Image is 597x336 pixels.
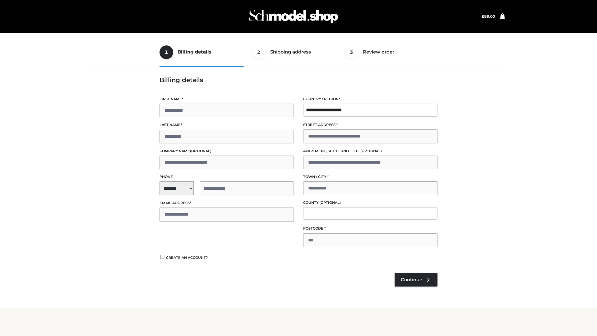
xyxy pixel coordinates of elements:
[482,14,495,19] bdi: 89.00
[482,14,495,19] a: £89.00
[360,149,382,153] span: (optional)
[160,174,294,180] label: Phone
[303,200,437,206] label: County
[319,200,341,205] span: (optional)
[160,76,437,84] h3: Billing details
[160,255,165,259] input: Create an account?
[303,174,437,180] label: Town / City
[303,122,437,128] label: Street address
[482,14,484,19] span: £
[247,4,340,29] img: Schmodel Admin 964
[160,148,294,154] label: Company name
[166,255,208,260] span: Create an account?
[303,96,437,102] label: Country / Region
[160,122,294,128] label: Last name
[160,96,294,102] label: First name
[190,149,211,153] span: (optional)
[395,273,437,287] a: Continue
[303,148,437,154] label: Apartment, suite, unit, etc.
[160,200,294,206] label: Email address
[401,277,422,282] span: Continue
[303,226,437,231] label: Postcode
